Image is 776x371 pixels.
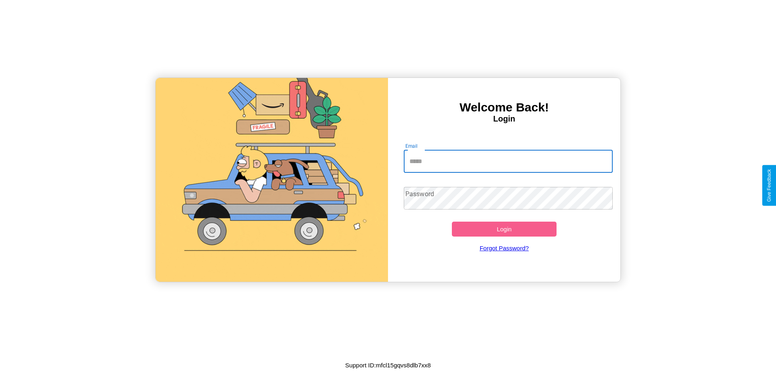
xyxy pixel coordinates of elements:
[766,169,772,202] div: Give Feedback
[156,78,388,282] img: gif
[405,143,418,149] label: Email
[400,237,609,260] a: Forgot Password?
[388,101,620,114] h3: Welcome Back!
[388,114,620,124] h4: Login
[345,360,431,371] p: Support ID: mfcl15gqvs8dlb7xx8
[452,222,557,237] button: Login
